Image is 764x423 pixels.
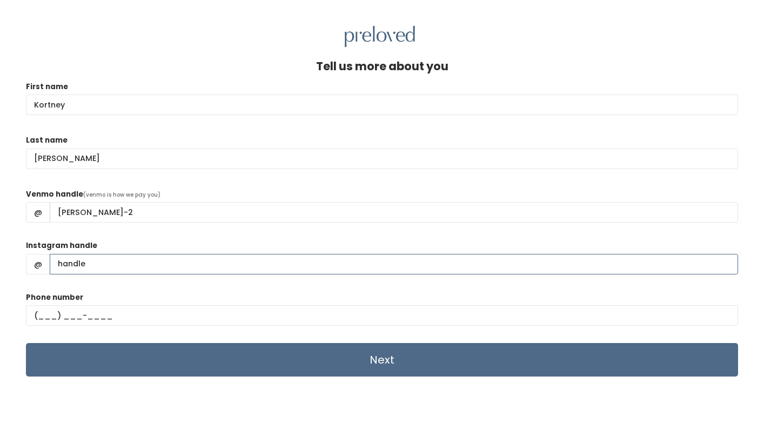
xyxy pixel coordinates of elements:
[50,254,738,274] input: handle
[26,292,83,303] label: Phone number
[26,189,83,200] label: Venmo handle
[26,254,50,274] span: @
[26,343,738,377] input: Next
[316,60,448,72] h4: Tell us more about you
[50,202,738,223] input: handle
[83,191,160,199] span: (venmo is how we pay you)
[26,202,50,223] span: @
[26,135,68,146] label: Last name
[26,82,68,92] label: First name
[26,305,738,326] input: (___) ___-____
[26,240,97,251] label: Instagram handle
[345,26,415,47] img: preloved logo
